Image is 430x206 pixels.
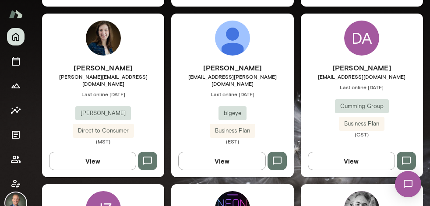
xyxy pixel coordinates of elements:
[42,73,164,87] span: [PERSON_NAME][EMAIL_ADDRESS][DOMAIN_NAME]
[301,73,423,80] span: [EMAIL_ADDRESS][DOMAIN_NAME]
[210,126,255,135] span: Business Plan
[301,84,423,91] span: Last online [DATE]
[171,91,293,98] span: Last online [DATE]
[49,152,136,170] button: View
[42,138,164,145] span: (MST)
[219,109,247,118] span: bigeye
[7,126,25,143] button: Documents
[7,77,25,94] button: Growth Plan
[7,52,25,70] button: Sessions
[73,126,134,135] span: Direct to Consumer
[215,21,250,56] img: Drew Stark
[7,150,25,168] button: Members
[7,101,25,119] button: Insights
[301,131,423,138] span: (CST)
[344,21,379,56] div: DA
[75,109,131,118] span: [PERSON_NAME]
[7,175,25,192] button: Client app
[301,63,423,73] h6: [PERSON_NAME]
[42,63,164,73] h6: [PERSON_NAME]
[9,6,23,22] img: Mento
[42,91,164,98] span: Last online [DATE]
[86,21,121,56] img: Anna Chilstedt
[171,138,293,145] span: (EST)
[171,63,293,73] h6: [PERSON_NAME]
[178,152,265,170] button: View
[7,28,25,45] button: Home
[335,102,389,111] span: Cumming Group
[339,119,384,128] span: Business Plan
[171,73,293,87] span: [EMAIL_ADDRESS][PERSON_NAME][DOMAIN_NAME]
[308,152,395,170] button: View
